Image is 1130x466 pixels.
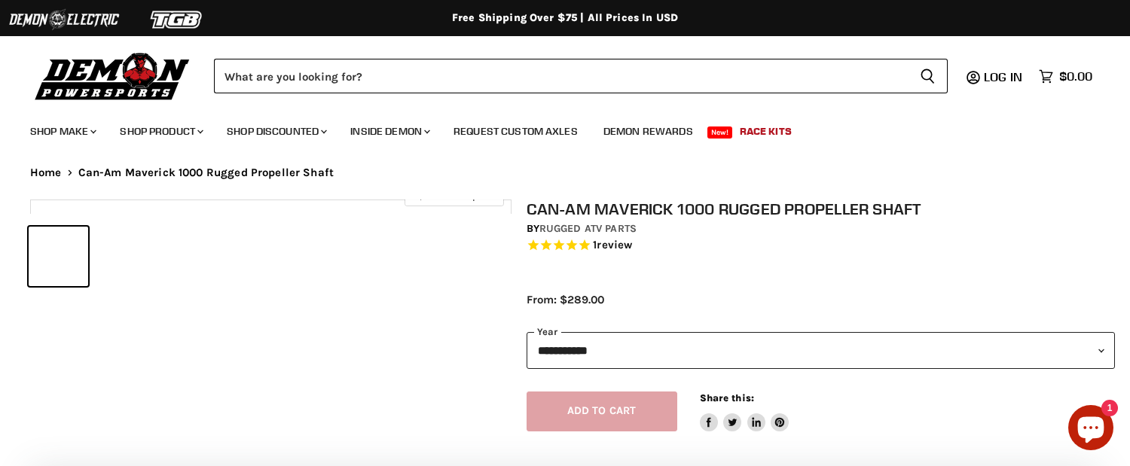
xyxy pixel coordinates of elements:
[121,5,234,34] img: TGB Logo 2
[977,70,1031,84] a: Log in
[442,116,589,147] a: Request Custom Axles
[214,59,908,93] input: Search
[984,69,1022,84] span: Log in
[19,116,105,147] a: Shop Make
[728,116,803,147] a: Race Kits
[30,49,195,102] img: Demon Powersports
[29,227,88,286] button: IMAGE thumbnail
[214,59,948,93] form: Product
[700,392,754,404] span: Share this:
[707,126,733,139] span: New!
[215,116,336,147] a: Shop Discounted
[527,293,604,306] span: From: $289.00
[339,116,439,147] a: Inside Demon
[1031,65,1100,87] a: $0.00
[592,116,704,147] a: Demon Rewards
[527,199,1115,218] h1: Can-Am Maverick 1000 Rugged Propeller Shaft
[412,190,496,201] span: Click to expand
[1064,405,1118,454] inbox-online-store-chat: Shopify online store chat
[1059,69,1092,84] span: $0.00
[108,116,212,147] a: Shop Product
[539,222,637,235] a: Rugged ATV Parts
[597,238,632,251] span: review
[527,238,1115,254] span: Rated 5.0 out of 5 stars 1 reviews
[30,166,62,179] a: Home
[527,221,1115,237] div: by
[593,238,632,251] span: 1 reviews
[527,332,1115,369] select: year
[700,391,789,431] aside: Share this:
[8,5,121,34] img: Demon Electric Logo 2
[19,110,1089,147] ul: Main menu
[78,166,334,179] span: Can-Am Maverick 1000 Rugged Propeller Shaft
[908,59,948,93] button: Search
